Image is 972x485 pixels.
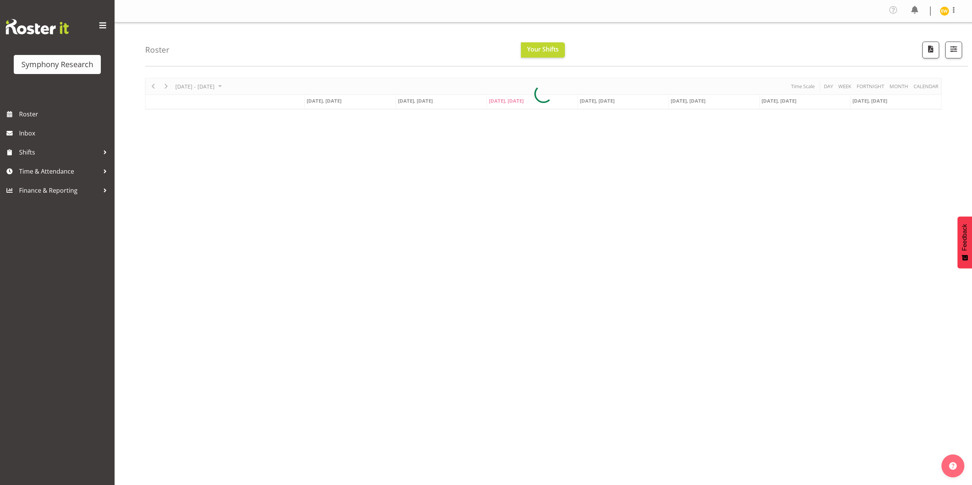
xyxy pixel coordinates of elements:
span: Shifts [19,147,99,158]
span: Roster [19,108,111,120]
button: Feedback - Show survey [957,216,972,268]
button: Filter Shifts [945,42,962,58]
button: Download a PDF of the roster according to the set date range. [922,42,939,58]
img: Rosterit website logo [6,19,69,34]
span: Finance & Reporting [19,185,99,196]
button: Your Shifts [521,42,565,58]
img: enrica-walsh11863.jpg [940,6,949,16]
h4: Roster [145,45,170,54]
span: Feedback [961,224,968,251]
img: help-xxl-2.png [949,462,957,470]
span: Time & Attendance [19,166,99,177]
span: Your Shifts [527,45,559,53]
span: Inbox [19,127,111,139]
div: Symphony Research [21,59,93,70]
